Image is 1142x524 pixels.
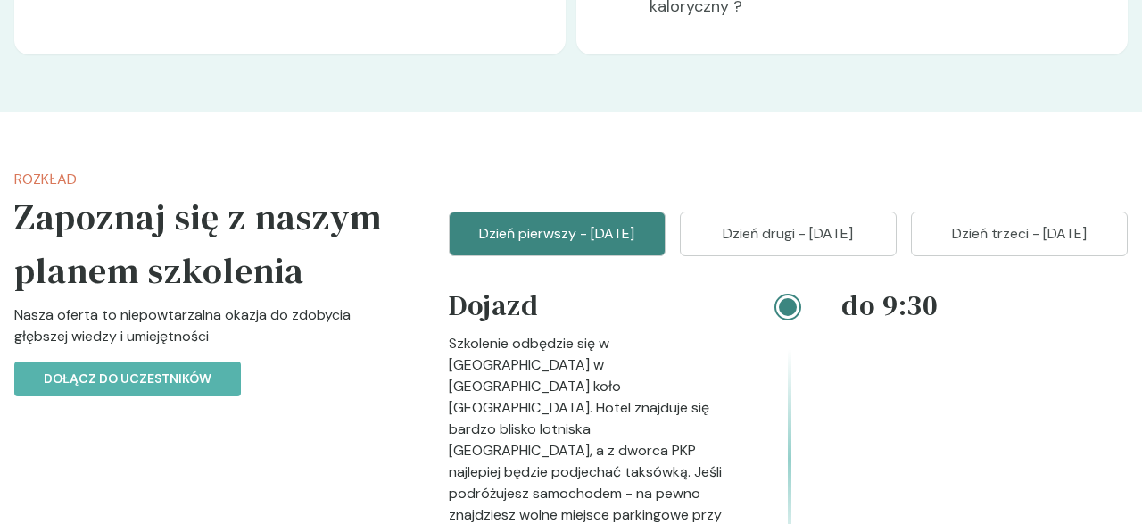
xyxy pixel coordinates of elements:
[911,212,1128,256] button: Dzień trzeci - [DATE]
[14,169,392,190] p: Rozkład
[449,285,735,333] h4: Dojazd
[471,223,643,245] p: Dzień pierwszy - [DATE]
[14,304,392,362] p: Nasza oferta to niepowtarzalna okazja do zdobycia głębszej wiedzy i umiejętności
[933,223,1105,245] p: Dzień trzeci - [DATE]
[14,369,241,387] a: Dołącz do uczestników
[702,223,874,245] p: Dzień drugi - [DATE]
[841,285,1128,326] h4: do 9:30
[449,212,666,256] button: Dzień pierwszy - [DATE]
[44,370,211,388] p: Dołącz do uczestników
[680,212,897,256] button: Dzień drugi - [DATE]
[14,362,241,396] button: Dołącz do uczestników
[14,190,392,297] h5: Zapoznaj się z naszym planem szkolenia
